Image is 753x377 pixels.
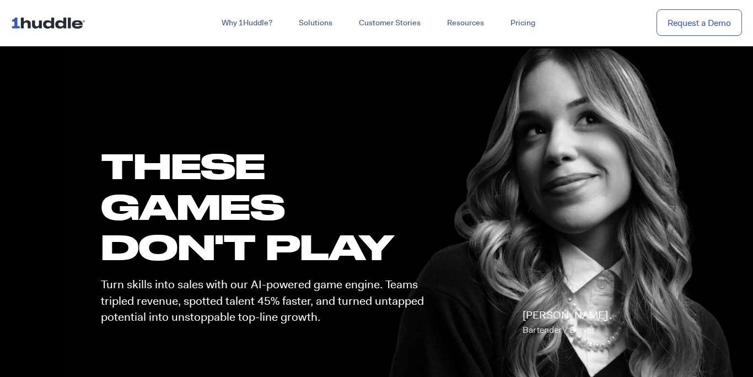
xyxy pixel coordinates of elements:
h1: these GAMES DON'T PLAY [101,146,434,267]
p: Turn skills into sales with our AI-powered game engine. Teams tripled revenue, spotted talent 45%... [101,277,434,325]
p: [PERSON_NAME] [523,308,608,338]
a: Solutions [286,13,346,33]
a: Resources [434,13,497,33]
a: Why 1Huddle? [208,13,286,33]
a: Pricing [497,13,548,33]
img: ... [11,12,90,33]
a: Request a Demo [657,9,742,36]
a: Customer Stories [346,13,434,33]
span: Bartender / Server [523,324,595,336]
